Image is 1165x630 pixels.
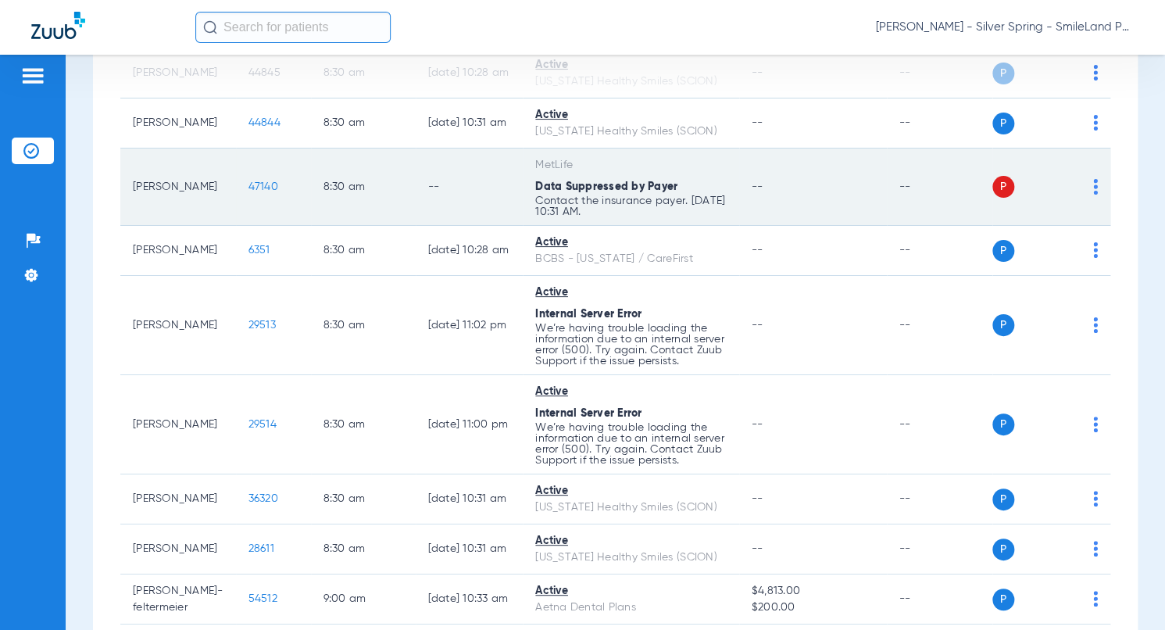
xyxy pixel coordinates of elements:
[1093,65,1098,81] img: group-dot-blue.svg
[752,181,763,192] span: --
[752,600,874,616] span: $200.00
[311,524,416,575] td: 8:30 AM
[887,474,992,524] td: --
[416,98,524,149] td: [DATE] 10:31 AM
[311,375,416,474] td: 8:30 AM
[120,276,236,375] td: [PERSON_NAME]
[992,176,1014,198] span: P
[887,575,992,625] td: --
[20,66,45,85] img: hamburger-icon
[248,245,270,256] span: 6351
[120,48,236,98] td: [PERSON_NAME]
[535,422,726,466] p: We’re having trouble loading the information due to an internal server error (500). Try again. Co...
[311,149,416,226] td: 8:30 AM
[887,48,992,98] td: --
[535,483,726,499] div: Active
[992,539,1014,560] span: P
[535,533,726,549] div: Active
[416,375,524,474] td: [DATE] 11:00 PM
[752,245,763,256] span: --
[535,285,726,301] div: Active
[416,524,524,575] td: [DATE] 10:31 AM
[1093,317,1098,333] img: group-dot-blue.svg
[535,181,677,192] span: Data Suppressed by Payer
[752,320,763,331] span: --
[203,20,217,34] img: Search Icon
[311,98,416,149] td: 8:30 AM
[535,107,726,123] div: Active
[1093,242,1098,258] img: group-dot-blue.svg
[1093,541,1098,557] img: group-dot-blue.svg
[248,67,281,78] span: 44845
[535,323,726,367] p: We’re having trouble loading the information due to an internal server error (500). Try again. Co...
[311,226,416,276] td: 8:30 AM
[1093,115,1098,131] img: group-dot-blue.svg
[535,251,726,267] div: BCBS - [US_STATE] / CareFirst
[535,234,726,251] div: Active
[887,375,992,474] td: --
[535,195,726,217] p: Contact the insurance payer. [DATE] 10:31 AM.
[887,98,992,149] td: --
[752,117,763,128] span: --
[887,149,992,226] td: --
[535,309,641,320] span: Internal Server Error
[416,48,524,98] td: [DATE] 10:28 AM
[416,226,524,276] td: [DATE] 10:28 AM
[311,276,416,375] td: 8:30 AM
[248,593,277,604] span: 54512
[535,384,726,400] div: Active
[535,499,726,516] div: [US_STATE] Healthy Smiles (SCION)
[195,12,391,43] input: Search for patients
[535,73,726,90] div: [US_STATE] Healthy Smiles (SCION)
[887,276,992,375] td: --
[992,413,1014,435] span: P
[535,57,726,73] div: Active
[992,589,1014,610] span: P
[887,226,992,276] td: --
[120,375,236,474] td: [PERSON_NAME]
[248,493,278,504] span: 36320
[120,226,236,276] td: [PERSON_NAME]
[535,408,641,419] span: Internal Server Error
[535,600,726,616] div: Aetna Dental Plans
[416,276,524,375] td: [DATE] 11:02 PM
[31,12,85,39] img: Zuub Logo
[992,113,1014,134] span: P
[1087,555,1165,630] iframe: Chat Widget
[1093,417,1098,432] img: group-dot-blue.svg
[1093,179,1098,195] img: group-dot-blue.svg
[120,149,236,226] td: [PERSON_NAME]
[752,493,763,504] span: --
[416,575,524,625] td: [DATE] 10:33 AM
[248,419,277,430] span: 29514
[992,240,1014,262] span: P
[311,474,416,524] td: 8:30 AM
[1093,491,1098,507] img: group-dot-blue.svg
[311,48,416,98] td: 8:30 AM
[887,524,992,575] td: --
[535,123,726,140] div: [US_STATE] Healthy Smiles (SCION)
[992,314,1014,336] span: P
[535,549,726,566] div: [US_STATE] Healthy Smiles (SCION)
[752,543,763,554] span: --
[876,20,1134,35] span: [PERSON_NAME] - Silver Spring - SmileLand PD
[120,524,236,575] td: [PERSON_NAME]
[311,575,416,625] td: 9:00 AM
[248,117,281,128] span: 44844
[752,67,763,78] span: --
[992,63,1014,84] span: P
[120,474,236,524] td: [PERSON_NAME]
[535,157,726,174] div: MetLife
[120,98,236,149] td: [PERSON_NAME]
[248,320,276,331] span: 29513
[416,149,524,226] td: --
[120,575,236,625] td: [PERSON_NAME]-feltermeier
[535,583,726,600] div: Active
[416,474,524,524] td: [DATE] 10:31 AM
[752,583,874,600] span: $4,813.00
[752,419,763,430] span: --
[248,181,278,192] span: 47140
[992,489,1014,510] span: P
[248,543,274,554] span: 28611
